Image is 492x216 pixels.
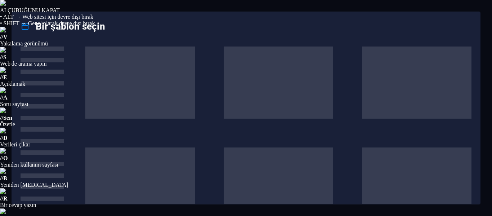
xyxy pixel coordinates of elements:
font: B [3,175,7,181]
font: D [3,135,8,141]
font: R [3,195,8,202]
font: V [3,34,8,40]
font: A [3,94,8,101]
font: S [3,54,6,60]
font: E [3,74,7,80]
font: Sen [3,115,12,121]
font: O [3,155,8,161]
